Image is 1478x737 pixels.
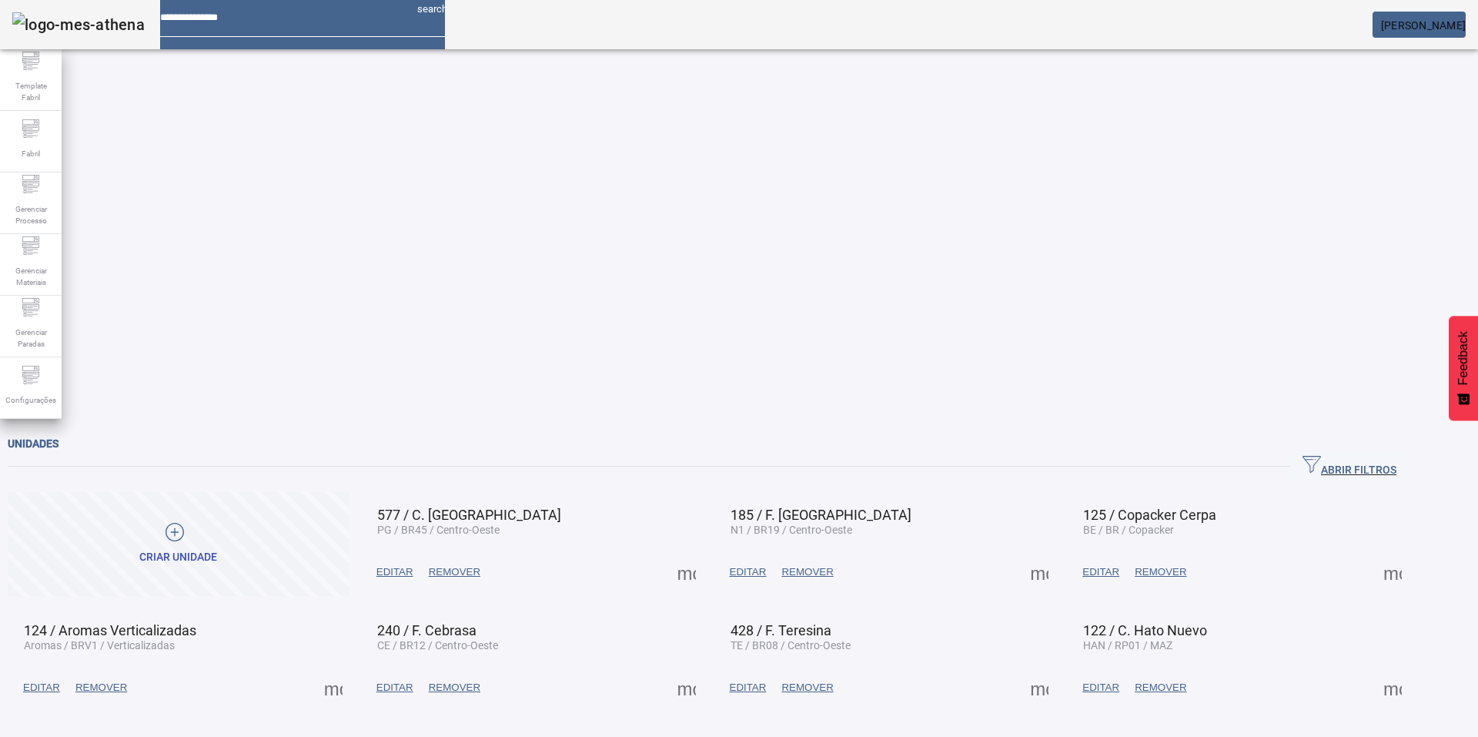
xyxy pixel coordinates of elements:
[1135,564,1186,580] span: REMOVER
[376,564,413,580] span: EDITAR
[377,507,561,523] span: 577 / C. [GEOGRAPHIC_DATA]
[8,437,59,450] span: Unidades
[1082,680,1119,695] span: EDITAR
[429,680,480,695] span: REMOVER
[1025,674,1053,702] button: Mais
[1290,453,1409,481] button: ABRIR FILTROS
[673,558,701,586] button: Mais
[369,558,421,586] button: EDITAR
[8,322,54,354] span: Gerenciar Paradas
[1127,674,1194,702] button: REMOVER
[17,143,45,164] span: Fabril
[1083,507,1216,523] span: 125 / Copacker Cerpa
[1025,558,1053,586] button: Mais
[1075,674,1127,702] button: EDITAR
[8,75,54,108] span: Template Fabril
[8,492,349,596] button: Criar unidade
[1083,524,1174,536] span: BE / BR / Copacker
[781,564,833,580] span: REMOVER
[369,674,421,702] button: EDITAR
[1456,331,1470,385] span: Feedback
[1379,558,1406,586] button: Mais
[12,12,145,37] img: logo-mes-athena
[730,680,767,695] span: EDITAR
[377,524,500,536] span: PG / BR45 / Centro-Oeste
[376,680,413,695] span: EDITAR
[1127,558,1194,586] button: REMOVER
[319,674,347,702] button: Mais
[139,550,217,565] div: Criar unidade
[722,674,774,702] button: EDITAR
[8,260,54,293] span: Gerenciar Materiais
[15,674,68,702] button: EDITAR
[1,390,61,410] span: Configurações
[781,680,833,695] span: REMOVER
[774,674,841,702] button: REMOVER
[1381,19,1466,32] span: [PERSON_NAME]
[421,674,488,702] button: REMOVER
[1082,564,1119,580] span: EDITAR
[1083,622,1207,638] span: 122 / C. Hato Nuevo
[8,199,54,231] span: Gerenciar Processo
[731,524,852,536] span: N1 / BR19 / Centro-Oeste
[1075,558,1127,586] button: EDITAR
[24,622,196,638] span: 124 / Aromas Verticalizadas
[24,639,175,652] span: Aromas / BRV1 / Verticalizadas
[731,507,911,523] span: 185 / F. [GEOGRAPHIC_DATA]
[1379,674,1406,702] button: Mais
[1449,316,1478,420] button: Feedback - Mostrar pesquisa
[377,639,498,652] span: CE / BR12 / Centro-Oeste
[1083,639,1172,652] span: HAN / RP01 / MAZ
[730,564,767,580] span: EDITAR
[68,674,135,702] button: REMOVER
[1302,455,1396,478] span: ABRIR FILTROS
[377,622,477,638] span: 240 / F. Cebrasa
[774,558,841,586] button: REMOVER
[23,680,60,695] span: EDITAR
[722,558,774,586] button: EDITAR
[75,680,127,695] span: REMOVER
[731,622,831,638] span: 428 / F. Teresina
[421,558,488,586] button: REMOVER
[1135,680,1186,695] span: REMOVER
[731,639,851,652] span: TE / BR08 / Centro-Oeste
[429,564,480,580] span: REMOVER
[673,674,701,702] button: Mais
